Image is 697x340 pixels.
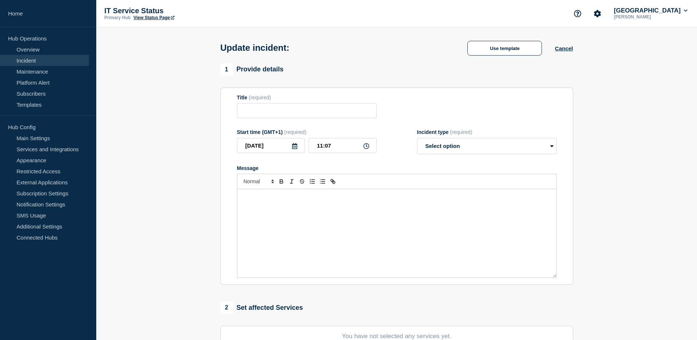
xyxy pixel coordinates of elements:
[328,177,338,186] button: Toggle link
[284,129,306,135] span: (required)
[612,14,689,20] p: [PERSON_NAME]
[317,177,328,186] button: Toggle bulleted list
[220,301,303,314] div: Set affected Services
[237,138,305,153] input: YYYY-MM-DD
[417,129,557,135] div: Incident type
[297,177,307,186] button: Toggle strikethrough text
[309,138,377,153] input: HH:MM
[220,301,233,314] span: 2
[307,177,317,186] button: Toggle ordered list
[612,7,689,14] button: [GEOGRAPHIC_DATA]
[237,129,377,135] div: Start time (GMT+1)
[104,15,130,20] p: Primary Hub
[237,165,557,171] div: Message
[237,95,377,100] div: Title
[249,95,271,100] span: (required)
[417,138,557,154] select: Incident type
[133,15,174,20] a: View Status Page
[237,189,556,277] div: Message
[237,333,557,340] p: You have not selected any services yet.
[220,43,290,53] h1: Update incident:
[590,6,605,21] button: Account settings
[220,63,284,76] div: Provide details
[287,177,297,186] button: Toggle italic text
[450,129,473,135] span: (required)
[467,41,542,56] button: Use template
[237,103,377,118] input: Title
[276,177,287,186] button: Toggle bold text
[570,6,585,21] button: Support
[220,63,233,76] span: 1
[555,45,573,52] button: Cancel
[240,177,276,186] span: Font size
[104,7,251,15] p: IT Service Status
